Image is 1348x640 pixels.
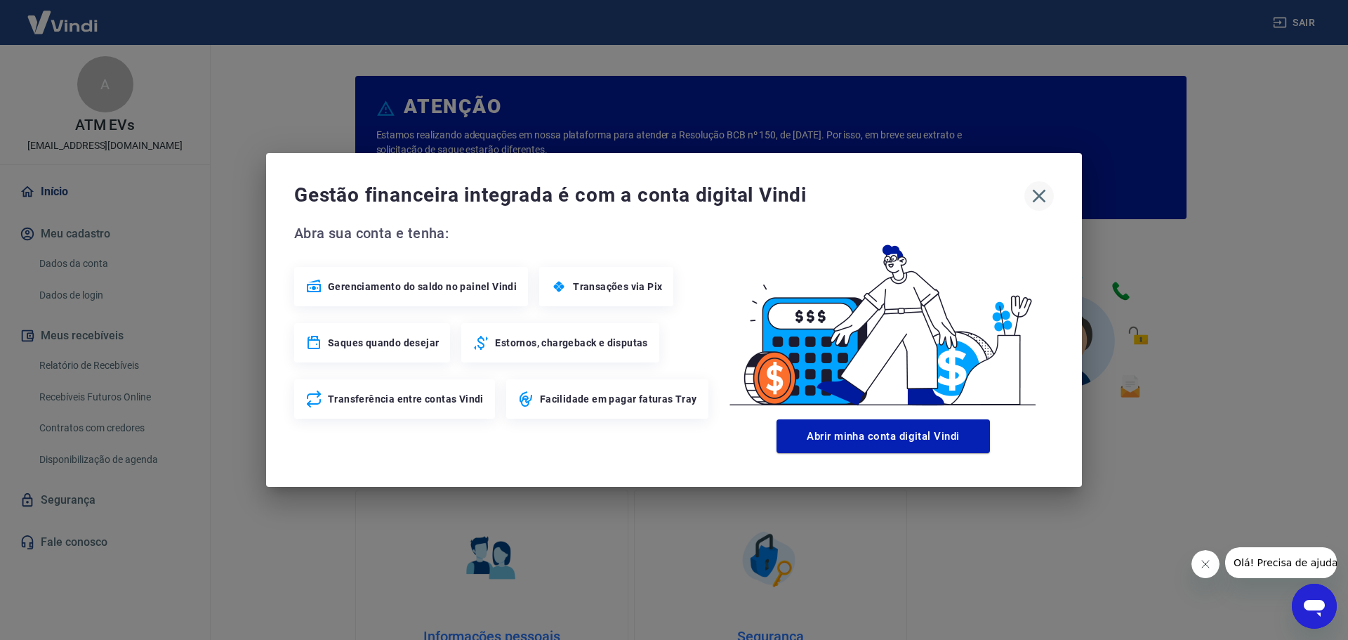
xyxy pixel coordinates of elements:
[1292,584,1337,629] iframe: Botão para abrir a janela de mensagens
[328,336,439,350] span: Saques quando desejar
[713,222,1054,414] img: Good Billing
[1191,550,1220,578] iframe: Fechar mensagem
[777,419,990,453] button: Abrir minha conta digital Vindi
[1225,547,1337,578] iframe: Mensagem da empresa
[294,181,1024,209] span: Gestão financeira integrada é com a conta digital Vindi
[495,336,647,350] span: Estornos, chargeback e disputas
[328,392,484,406] span: Transferência entre contas Vindi
[8,10,118,21] span: Olá! Precisa de ajuda?
[573,280,662,294] span: Transações via Pix
[540,392,697,406] span: Facilidade em pagar faturas Tray
[294,222,713,244] span: Abra sua conta e tenha:
[328,280,517,294] span: Gerenciamento do saldo no painel Vindi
